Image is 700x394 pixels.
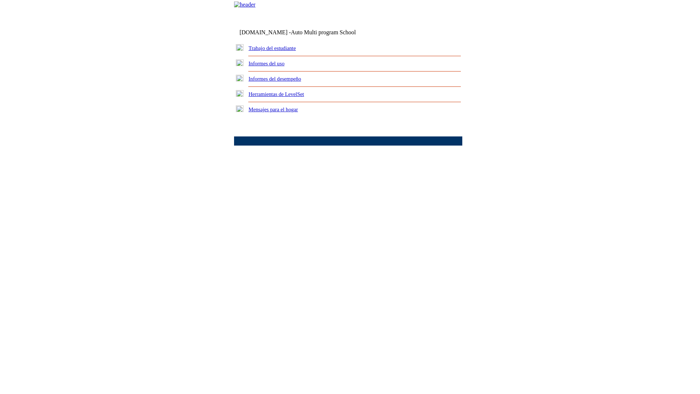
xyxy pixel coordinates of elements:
a: Mensajes para el hogar [249,107,298,112]
a: Informes del uso [249,61,285,66]
img: header [234,1,256,8]
img: plus.gif [236,105,244,112]
a: Informes del desempeño [249,76,301,82]
td: [DOMAIN_NAME] - [240,29,374,36]
a: Trabajo del estudiante [249,45,296,51]
nobr: Auto Multi program School [291,29,356,35]
img: plus.gif [236,90,244,97]
img: plus.gif [236,44,244,51]
img: plus.gif [236,75,244,81]
img: plus.gif [236,59,244,66]
a: Herramientas de LevelSet [249,91,304,97]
